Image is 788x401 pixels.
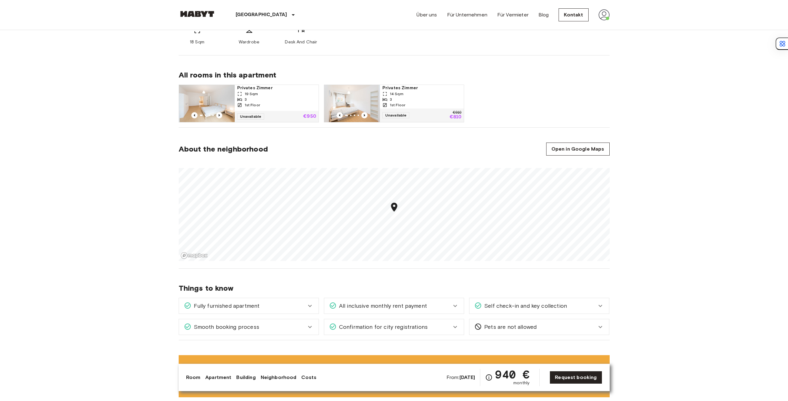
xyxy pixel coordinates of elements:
[205,374,231,381] a: Apartment
[337,323,428,331] span: Confirmation for city registrations
[285,39,317,45] span: Desk And Chair
[390,102,405,108] span: 1st Floor
[245,91,258,97] span: 19 Sqm
[261,374,297,381] a: Neighborhood
[179,284,610,293] span: Things to know
[497,11,529,19] a: Für Vermieter
[482,323,537,331] span: Pets are not allowed
[216,112,222,118] button: Previous image
[179,11,216,17] img: Habyt
[237,85,316,91] span: Privates Zimmer
[324,85,380,122] img: Marketing picture of unit DE-02-037-01M
[482,302,567,310] span: Self check-in and key collection
[337,112,343,118] button: Previous image
[190,39,204,45] span: 18 Sqm
[191,302,260,310] span: Fully furnished apartment
[469,319,609,335] div: Pets are not allowed
[236,11,287,19] p: [GEOGRAPHIC_DATA]
[550,371,602,384] a: Request booking
[513,380,529,386] span: monthly
[191,323,259,331] span: Smooth booking process
[390,97,392,102] span: 3
[301,374,316,381] a: Costs
[599,9,610,20] img: avatar
[447,11,487,19] a: Für Unternehmen
[485,374,493,381] svg: Check cost overview for full price breakdown. Please note that discounts apply to new joiners onl...
[239,39,259,45] span: Wardrobe
[446,374,475,381] span: From:
[559,8,588,21] a: Kontakt
[390,91,403,97] span: 14 Sqm
[495,369,529,380] span: 940 €
[245,102,260,108] span: 1st Floor
[179,85,235,122] img: Marketing picture of unit DE-02-037-03M
[179,85,319,122] a: Marketing picture of unit DE-02-037-03MPrevious imagePrevious imagePrivates Zimmer19 Sqm31st Floo...
[179,144,268,154] span: About the neighborhood
[450,115,462,120] p: €810
[245,97,247,102] span: 3
[459,374,475,380] b: [DATE]
[337,302,427,310] span: All inclusive monthly rent payment
[324,298,464,314] div: All inclusive monthly rent payment
[303,114,316,119] p: €950
[389,202,399,214] div: Map marker
[416,11,437,19] a: Über uns
[453,111,461,115] p: €910
[236,374,255,381] a: Building
[469,298,609,314] div: Self check-in and key collection
[382,85,461,91] span: Privates Zimmer
[237,113,264,120] span: Unavailable
[191,112,198,118] button: Previous image
[324,85,464,122] a: Marketing picture of unit DE-02-037-01MPrevious imagePrevious imagePrivates Zimmer14 Sqm31st Floo...
[324,319,464,335] div: Confirmation for city registrations
[179,298,319,314] div: Fully furnished apartment
[361,112,368,118] button: Previous image
[179,319,319,335] div: Smooth booking process
[181,252,208,259] a: Mapbox logo
[179,70,610,80] span: All rooms in this apartment
[546,143,610,156] a: Open in Google Maps
[186,374,201,381] a: Room
[382,112,410,118] span: Unavailable
[179,168,610,261] canvas: Map
[538,11,549,19] a: Blog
